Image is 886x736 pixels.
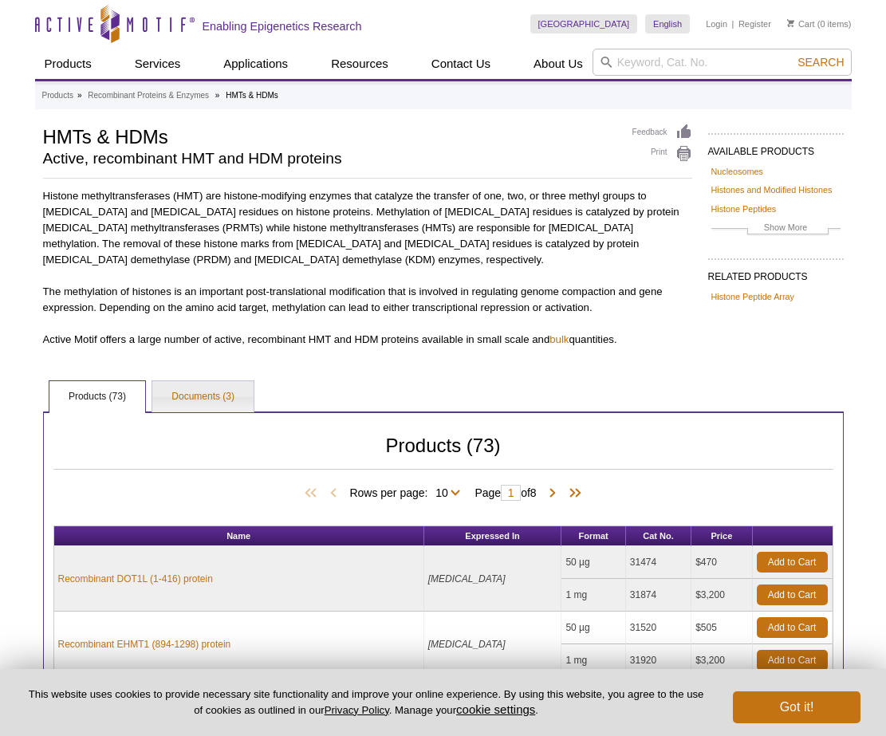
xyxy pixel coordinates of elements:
span: First Page [301,486,325,502]
a: Applications [214,49,297,79]
input: Keyword, Cat. No. [593,49,852,76]
h2: Products (73) [53,439,833,470]
td: 1 mg [561,579,625,612]
a: Cart [787,18,815,30]
a: English [645,14,690,33]
td: 1 mg [561,644,625,677]
span: Next Page [545,486,561,502]
h2: AVAILABLE PRODUCTS [708,133,844,162]
td: 50 µg [561,612,625,644]
a: Show More [711,220,841,238]
span: Search [797,56,844,69]
li: (0 items) [787,14,852,33]
h2: Enabling Epigenetics Research [203,19,362,33]
a: Contact Us [422,49,500,79]
a: Products (73) [49,381,145,413]
a: Login [706,18,727,30]
h1: HMTs & HDMs [43,124,616,148]
td: 31874 [626,579,691,612]
a: Resources [321,49,398,79]
a: About Us [524,49,593,79]
span: Previous Page [325,486,341,502]
img: Your Cart [787,19,794,27]
span: Rows per page: [349,484,467,500]
a: Recombinant EHMT1 (894-1298) protein [58,637,231,651]
span: 8 [530,486,537,499]
p: Histone methyltransferases (HMT) are histone-modifying enzymes that catalyze the transfer of one,... [43,188,692,348]
button: Got it! [733,691,860,723]
i: [MEDICAL_DATA] [428,639,506,650]
th: Expressed In [424,526,562,546]
th: Format [561,526,625,546]
a: Histone Peptide Array [711,289,794,304]
li: | [732,14,734,33]
a: Print [632,145,692,163]
a: Products [42,89,73,103]
a: Recombinant DOT1L (1-416) protein [58,572,213,586]
a: Histones and Modified Histones [711,183,833,197]
td: 31474 [626,546,691,579]
td: $505 [691,612,752,644]
td: 50 µg [561,546,625,579]
li: » [215,91,220,100]
th: Price [691,526,752,546]
a: Services [125,49,191,79]
th: Cat No. [626,526,691,546]
a: Nucleosomes [711,164,763,179]
a: Histone Peptides [711,202,777,216]
a: Feedback [632,124,692,141]
td: $3,200 [691,579,752,612]
a: Add to Cart [757,617,828,638]
td: $3,200 [691,644,752,677]
td: 31920 [626,644,691,677]
a: [GEOGRAPHIC_DATA] [530,14,638,33]
a: Add to Cart [757,552,828,573]
a: Register [738,18,771,30]
h2: RELATED PRODUCTS [708,258,844,287]
td: $470 [691,546,752,579]
li: » [77,91,82,100]
a: bulk [549,333,569,345]
a: Products [35,49,101,79]
th: Name [54,526,424,546]
a: Privacy Policy [325,704,389,716]
h2: Active, recombinant HMT and HDM proteins [43,152,616,166]
a: Documents (3) [152,381,254,413]
span: Last Page [561,486,585,502]
td: 31520 [626,612,691,644]
a: Recombinant Proteins & Enzymes [88,89,209,103]
span: Page of [467,485,544,501]
p: This website uses cookies to provide necessary site functionality and improve your online experie... [26,687,707,718]
a: Add to Cart [757,584,828,605]
a: Add to Cart [757,650,828,671]
li: HMTs & HDMs [226,91,278,100]
button: cookie settings [456,703,535,716]
button: Search [793,55,849,69]
i: [MEDICAL_DATA] [428,573,506,584]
